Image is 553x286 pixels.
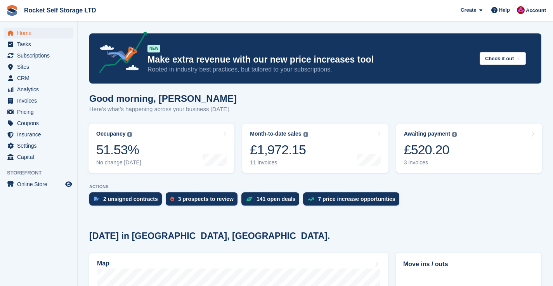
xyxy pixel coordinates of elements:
p: Here's what's happening across your business [DATE] [89,105,237,114]
a: Occupancy 51.53% No change [DATE] [88,124,234,173]
img: icon-info-grey-7440780725fd019a000dd9b08b2336e03edf1995a4989e88bcd33f0948082b44.svg [303,132,308,137]
a: menu [4,28,73,38]
span: CRM [17,73,64,84]
a: menu [4,95,73,106]
div: £1,972.15 [250,142,308,158]
a: menu [4,106,73,117]
a: menu [4,152,73,162]
div: 51.53% [96,142,141,158]
p: Rooted in industry best practices, but tailored to your subscriptions. [147,65,473,74]
a: menu [4,39,73,50]
h2: Map [97,260,109,267]
span: Coupons [17,118,64,129]
div: 141 open deals [257,196,295,202]
div: 11 invoices [250,159,308,166]
h2: [DATE] in [GEOGRAPHIC_DATA], [GEOGRAPHIC_DATA]. [89,231,330,241]
span: Analytics [17,84,64,95]
p: ACTIONS [89,184,541,189]
span: Create [461,6,476,14]
span: Account [526,7,546,14]
span: Tasks [17,39,64,50]
img: price_increase_opportunities-93ffe204e8149a01c8c9dc8f82e8f89637d9d84a8eef4429ea346261dce0b2c0.svg [308,197,314,201]
p: Make extra revenue with our new price increases tool [147,54,473,65]
a: menu [4,73,73,84]
span: Pricing [17,106,64,117]
span: Capital [17,152,64,162]
a: Rocket Self Storage LTD [21,4,99,17]
div: Awaiting payment [404,131,451,137]
div: 2 unsigned contracts [103,196,158,202]
a: 3 prospects to review [166,192,241,209]
h1: Good morning, [PERSON_NAME] [89,93,237,104]
a: menu [4,129,73,140]
div: Occupancy [96,131,125,137]
img: icon-info-grey-7440780725fd019a000dd9b08b2336e03edf1995a4989e88bcd33f0948082b44.svg [127,132,132,137]
a: 7 price increase opportunities [303,192,403,209]
div: 3 prospects to review [178,196,234,202]
img: stora-icon-8386f47178a22dfd0bd8f6a31ec36ba5ce8667c1dd55bd0f319d3a0aa187defe.svg [6,5,18,16]
span: Invoices [17,95,64,106]
a: Month-to-date sales £1,972.15 11 invoices [242,124,388,173]
a: 141 open deals [241,192,303,209]
a: menu [4,118,73,129]
a: menu [4,140,73,151]
span: Insurance [17,129,64,140]
img: price-adjustments-announcement-icon-8257ccfd72463d97f412b2fc003d46551f7dbcb40ab6d574587a9cd5c0d94... [93,31,147,76]
span: Home [17,28,64,38]
div: 7 price increase opportunities [318,196,395,202]
img: contract_signature_icon-13c848040528278c33f63329250d36e43548de30e8caae1d1a13099fd9432cc5.svg [94,197,99,201]
span: Sites [17,61,64,72]
a: menu [4,84,73,95]
div: No change [DATE] [96,159,141,166]
span: Settings [17,140,64,151]
span: Online Store [17,179,64,190]
a: Preview store [64,180,73,189]
a: menu [4,61,73,72]
a: Awaiting payment £520.20 3 invoices [396,124,542,173]
img: prospect-51fa495bee0391a8d652442698ab0144808aea92771e9ea1ae160a38d050c398.svg [170,197,174,201]
div: Month-to-date sales [250,131,301,137]
span: Help [499,6,510,14]
div: 3 invoices [404,159,457,166]
img: deal-1b604bf984904fb50ccaf53a9ad4b4a5d6e5aea283cecdc64d6e3604feb123c2.svg [246,196,253,202]
h2: Move ins / outs [403,260,534,269]
img: Lee Tresadern [517,6,525,14]
span: Storefront [7,169,77,177]
a: menu [4,50,73,61]
button: Check it out → [480,52,526,65]
img: icon-info-grey-7440780725fd019a000dd9b08b2336e03edf1995a4989e88bcd33f0948082b44.svg [452,132,457,137]
span: Subscriptions [17,50,64,61]
div: NEW [147,45,160,52]
div: £520.20 [404,142,457,158]
a: 2 unsigned contracts [89,192,166,209]
a: menu [4,179,73,190]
